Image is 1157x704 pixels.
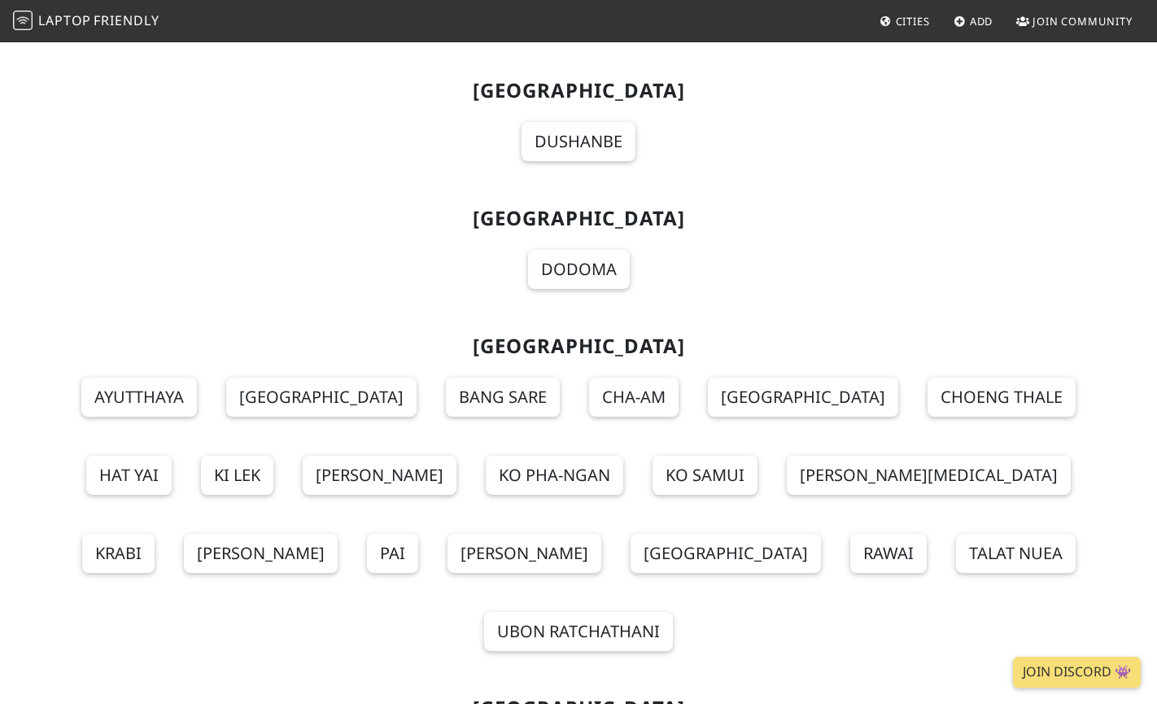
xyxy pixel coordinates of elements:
a: [GEOGRAPHIC_DATA] [226,378,417,417]
a: [GEOGRAPHIC_DATA] [708,378,898,417]
h2: [GEOGRAPHIC_DATA] [51,207,1106,230]
a: Choeng Thale [928,378,1076,417]
h2: [GEOGRAPHIC_DATA] [51,335,1106,358]
span: Join Community [1033,14,1133,28]
a: Dodoma [528,250,630,289]
a: Ubon Ratchathani [484,612,673,651]
a: Hat Yai [86,456,172,495]
a: Bang Sare [446,378,560,417]
span: Cities [896,14,930,28]
a: Talat Nuea [956,534,1076,573]
a: [PERSON_NAME] [184,534,338,573]
span: Laptop [38,11,91,29]
a: Add [947,7,1000,36]
a: [PERSON_NAME][MEDICAL_DATA] [787,456,1071,495]
a: Cha-am [589,378,679,417]
a: [PERSON_NAME] [303,456,456,495]
a: Ko Samui [653,456,758,495]
a: Pai [367,534,418,573]
a: Ko Pha-Ngan [486,456,623,495]
a: Rawai [850,534,927,573]
img: LaptopFriendly [13,11,33,30]
a: [PERSON_NAME] [448,534,601,573]
a: Join Community [1010,7,1139,36]
a: LaptopFriendly LaptopFriendly [13,7,159,36]
h2: [GEOGRAPHIC_DATA] [51,79,1106,103]
a: Ki Lek [201,456,273,495]
a: Cities [873,7,937,36]
a: Ayutthaya [81,378,197,417]
span: Add [970,14,993,28]
a: [GEOGRAPHIC_DATA] [631,534,821,573]
span: Friendly [94,11,159,29]
a: Krabi [82,534,155,573]
a: Dushanbe [522,122,635,161]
